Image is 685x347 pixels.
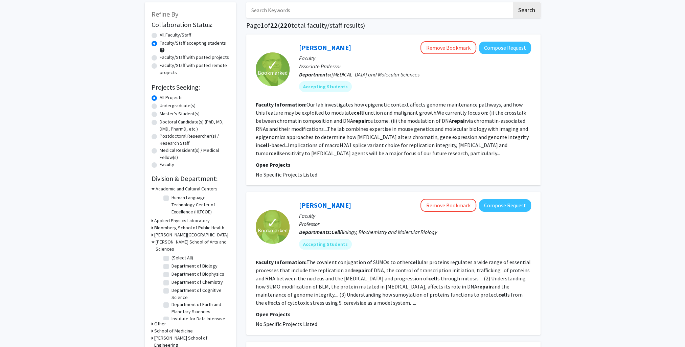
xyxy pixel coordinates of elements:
b: cell [498,291,507,298]
span: 1 [260,21,264,29]
button: Compose Request to Michael Matunis [479,199,531,212]
span: No Specific Projects Listed [256,171,317,178]
span: [MEDICAL_DATA] and Molecular Sciences [332,71,419,78]
label: Department of Chemistry [172,279,223,286]
label: Faculty/Staff accepting students [160,40,226,47]
mat-chip: Accepting Students [299,239,352,250]
h1: Page of ( total faculty/staff results) [246,21,541,29]
input: Search Keywords [246,2,512,18]
span: 220 [280,21,291,29]
label: Master's Student(s) [160,110,200,117]
p: Faculty [299,54,531,62]
h3: Other [154,320,166,327]
p: Faculty [299,212,531,220]
a: [PERSON_NAME] [299,43,351,52]
p: Associate Professor [299,62,531,70]
mat-chip: Accepting Students [299,81,352,92]
b: Faculty Information: [256,259,306,265]
label: Faculty/Staff with posted remote projects [160,62,229,76]
b: repair [452,117,466,124]
label: Faculty [160,161,174,168]
button: Compose Request to Philipp Oberdoerffer [479,42,531,54]
label: Human Language Technology Center of Excellence (HLTCOE) [172,194,228,215]
b: repair [477,283,492,290]
p: Open Projects [256,161,531,169]
span: Bookmarked [258,226,288,234]
fg-read-more: Our lab investigates how epigenetic context affects genome maintenance pathways, and how this fea... [256,101,529,157]
h3: [PERSON_NAME][GEOGRAPHIC_DATA] [154,231,228,238]
span: Biology, Biochemistry and Molecular Biology [332,229,437,235]
b: repair [353,117,368,124]
label: Department of Biophysics [172,271,224,278]
label: Department of Earth and Planetary Sciences [172,301,228,315]
h2: Division & Department: [152,175,229,183]
fg-read-more: The covalent conjugation of SUMOs to other ular proteins regulates a wide range of essential proc... [256,259,531,306]
label: (Select All) [172,254,193,261]
p: Open Projects [256,310,531,318]
h3: Academic and Cultural Centers [156,185,218,192]
b: cell [271,150,280,157]
label: All Faculty/Staff [160,31,191,39]
b: cell [410,259,419,265]
span: 22 [270,21,278,29]
span: Bookmarked [258,69,288,77]
a: [PERSON_NAME] [299,201,351,209]
b: cell [428,275,437,282]
iframe: Chat [5,317,29,342]
label: Undergraduate(s) [160,102,196,109]
h3: [PERSON_NAME] School of Arts and Sciences [156,238,229,253]
button: Search [513,2,541,18]
b: cell [354,109,363,116]
label: Doctoral Candidate(s) (PhD, MD, DMD, PharmD, etc.) [160,118,229,133]
label: Institute for Data Intensive Engineering & Science (IDIES) [172,315,228,337]
label: Medical Resident(s) / Medical Fellow(s) [160,147,229,161]
b: Departments: [299,229,332,235]
h2: Collaboration Status: [152,21,229,29]
button: Remove Bookmark [420,41,476,54]
h3: School of Medicine [154,327,193,334]
b: repair [353,267,368,274]
span: Refine By [152,10,178,18]
label: Department of Cognitive Science [172,287,228,301]
span: No Specific Projects Listed [256,321,317,327]
b: Departments: [299,71,332,78]
button: Remove Bookmark [420,199,476,212]
b: Cell [332,229,340,235]
h2: Projects Seeking: [152,83,229,91]
b: Faculty Information: [256,101,306,108]
h3: Bloomberg School of Public Health [154,224,224,231]
label: All Projects [160,94,183,101]
span: ✓ [267,219,278,226]
b: cell [260,142,269,148]
label: Faculty/Staff with posted projects [160,54,229,61]
p: Professor [299,220,531,228]
span: ✓ [267,62,278,69]
label: Department of Biology [172,262,218,270]
label: Postdoctoral Researcher(s) / Research Staff [160,133,229,147]
h3: Applied Physics Laboratory [154,217,210,224]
